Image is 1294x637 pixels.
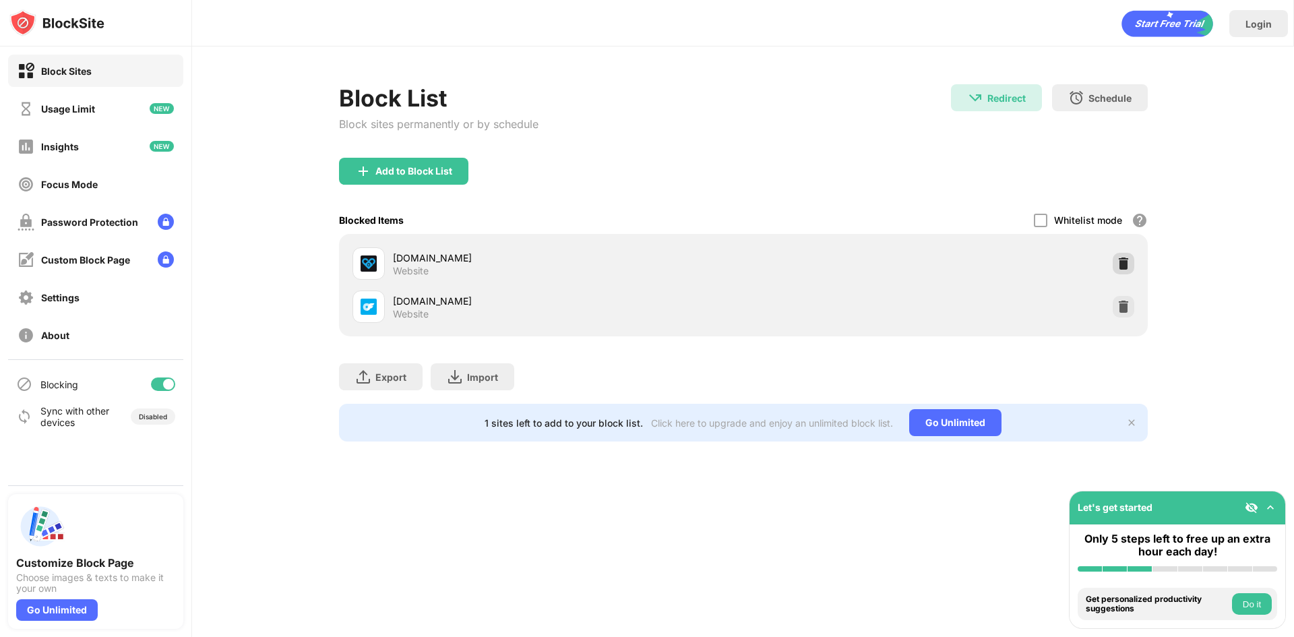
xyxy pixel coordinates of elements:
div: animation [1121,10,1213,37]
div: Whitelist mode [1054,214,1122,226]
img: sync-icon.svg [16,408,32,425]
img: blocking-icon.svg [16,376,32,392]
img: about-off.svg [18,327,34,344]
img: omni-setup-toggle.svg [1264,501,1277,514]
div: Blocking [40,379,78,390]
img: lock-menu.svg [158,251,174,268]
div: Add to Block List [375,166,452,177]
div: Go Unlimited [909,409,1002,436]
img: insights-off.svg [18,138,34,155]
img: favicons [361,299,377,315]
div: Password Protection [41,216,138,228]
img: push-custom-page.svg [16,502,65,551]
div: Block List [339,84,538,112]
div: Get personalized productivity suggestions [1086,595,1229,614]
img: new-icon.svg [150,141,174,152]
div: Go Unlimited [16,599,98,621]
div: Disabled [139,413,167,421]
div: Sync with other devices [40,405,110,428]
div: Login [1245,18,1272,30]
img: password-protection-off.svg [18,214,34,231]
img: favicons [361,255,377,272]
img: focus-off.svg [18,176,34,193]
div: Website [393,308,429,320]
div: 1 sites left to add to your block list. [485,417,643,429]
div: [DOMAIN_NAME] [393,294,743,308]
div: Import [467,371,498,383]
div: Only 5 steps left to free up an extra hour each day! [1078,533,1277,558]
div: Customize Block Page [16,556,175,570]
div: Website [393,265,429,277]
img: lock-menu.svg [158,214,174,230]
img: block-on.svg [18,63,34,80]
div: [DOMAIN_NAME] [393,251,743,265]
div: Block Sites [41,65,92,77]
div: Export [375,371,406,383]
img: x-button.svg [1126,417,1137,428]
div: Click here to upgrade and enjoy an unlimited block list. [651,417,893,429]
div: Blocked Items [339,214,404,226]
img: time-usage-off.svg [18,100,34,117]
div: Usage Limit [41,103,95,115]
div: Block sites permanently or by schedule [339,117,538,131]
img: customize-block-page-off.svg [18,251,34,268]
button: Do it [1232,593,1272,615]
img: settings-off.svg [18,289,34,306]
div: Schedule [1088,92,1132,104]
div: Redirect [987,92,1026,104]
div: Insights [41,141,79,152]
div: Custom Block Page [41,254,130,266]
img: new-icon.svg [150,103,174,114]
img: eye-not-visible.svg [1245,501,1258,514]
img: logo-blocksite.svg [9,9,104,36]
div: Let's get started [1078,502,1152,513]
div: About [41,330,69,341]
div: Choose images & texts to make it your own [16,572,175,594]
div: Settings [41,292,80,303]
div: Focus Mode [41,179,98,190]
